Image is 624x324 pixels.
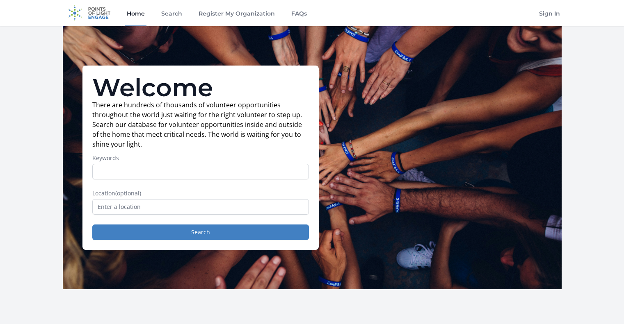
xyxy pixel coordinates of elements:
label: Keywords [92,154,309,162]
input: Enter a location [92,199,309,215]
p: There are hundreds of thousands of volunteer opportunities throughout the world just waiting for ... [92,100,309,149]
h1: Welcome [92,75,309,100]
span: (optional) [115,189,141,197]
button: Search [92,224,309,240]
label: Location [92,189,309,197]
